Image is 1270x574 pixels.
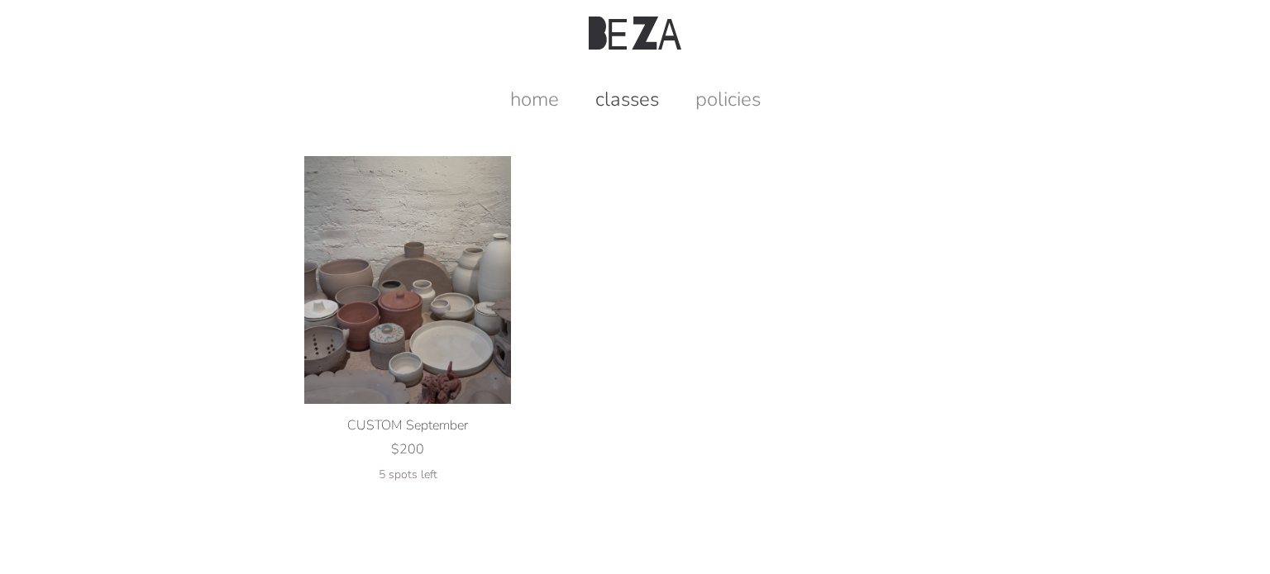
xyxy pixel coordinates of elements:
div: 5 spots left [304,467,511,482]
a: policies [679,86,777,112]
img: CUSTOM September product photo [304,156,511,404]
a: CUSTOM September product photo CUSTOM September $200 5 spots left [304,273,511,481]
img: Beza Studio Logo [589,17,681,50]
a: home [494,86,575,112]
div: CUSTOM September [304,416,511,434]
div: $200 [304,440,511,458]
a: classes [579,86,676,112]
